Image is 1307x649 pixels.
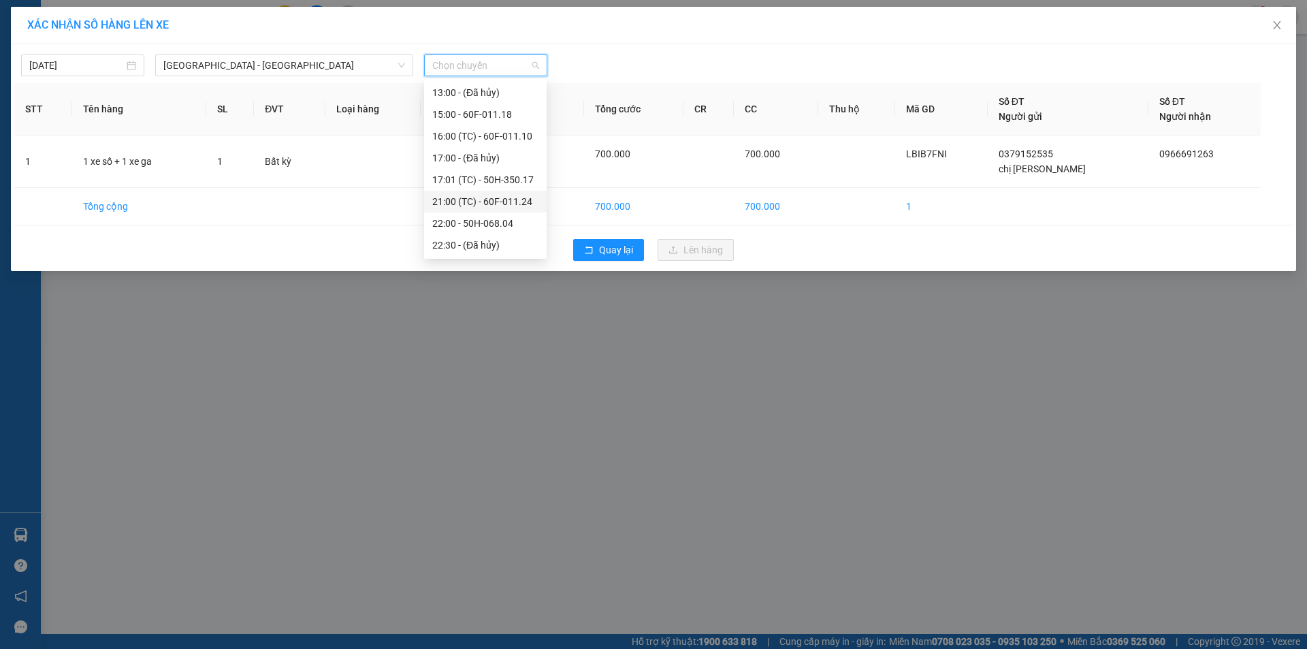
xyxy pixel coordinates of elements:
th: Tên hàng [72,83,206,136]
span: 700.000 [595,148,630,159]
span: VP HCM: 522 [PERSON_NAME], P.4, Q.[GEOGRAPHIC_DATA] [59,22,184,40]
td: 1 [14,136,72,188]
div: 16:00 (TC) - 60F-011.10 [432,129,538,144]
span: rollback [584,245,594,256]
button: rollbackQuay lại [573,239,644,261]
td: 1 [895,188,988,225]
th: Ghi chú [421,83,501,136]
button: uploadLên hàng [658,239,734,261]
div: 13:00 - (Đã hủy) [432,85,538,100]
th: Thu hộ [818,83,896,136]
span: chị [PERSON_NAME] [999,163,1086,174]
button: Close [1258,7,1296,45]
span: close [1272,20,1282,31]
div: 15:00 - 60F-011.18 [432,107,538,122]
span: XÁC NHẬN SỐ HÀNG LÊN XE [27,18,169,31]
th: STT [14,83,72,136]
span: Chọn chuyến [432,55,539,76]
div: 22:30 - (Đã hủy) [432,238,538,253]
span: down [398,61,406,69]
strong: PHONG PHÚ EXPRESS [59,7,168,20]
th: CC [734,83,818,136]
th: Mã GD [895,83,988,136]
td: Tổng cộng [72,188,206,225]
th: CR [683,83,734,136]
span: Số ĐT [1159,96,1185,107]
span: Người gửi [999,111,1042,122]
span: 0379152535 [999,148,1053,159]
span: 0966691263 [1159,148,1214,159]
span: VP [GEOGRAPHIC_DATA]: 84C KQH [PERSON_NAME], P.7, [GEOGRAPHIC_DATA] [59,71,201,89]
td: Bất kỳ [254,136,325,188]
div: 22:00 - 50H-068.04 [432,216,538,231]
span: Quay lại [599,242,633,257]
span: 1 [217,156,223,167]
span: Người nhận [1159,111,1211,122]
input: 12/10/2025 [29,58,124,73]
th: ĐVT [254,83,325,136]
div: 21:00 (TC) - 60F-011.24 [432,194,538,209]
span: LBIB7FNI [906,148,947,159]
img: logo [7,29,56,78]
th: Loại hàng [325,83,421,136]
td: 1 xe số + 1 xe ga [72,136,206,188]
td: 700.000 [734,188,818,225]
th: SL [206,83,255,136]
span: SĐT: [59,91,117,99]
span: Sài Gòn - Đà Lạt [163,55,405,76]
span: VP Bình Dương: 36 Xuyên Á, [PERSON_NAME], Dĩ An, [GEOGRAPHIC_DATA] [59,42,152,69]
th: Tổng cước [584,83,683,136]
td: 700.000 [584,188,683,225]
div: 17:01 (TC) - 50H-350.17 [432,172,538,187]
div: 17:00 - (Đã hủy) [432,151,538,165]
strong: 0333 161718 [74,91,117,99]
span: 700.000 [745,148,780,159]
span: Số ĐT [999,96,1024,107]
